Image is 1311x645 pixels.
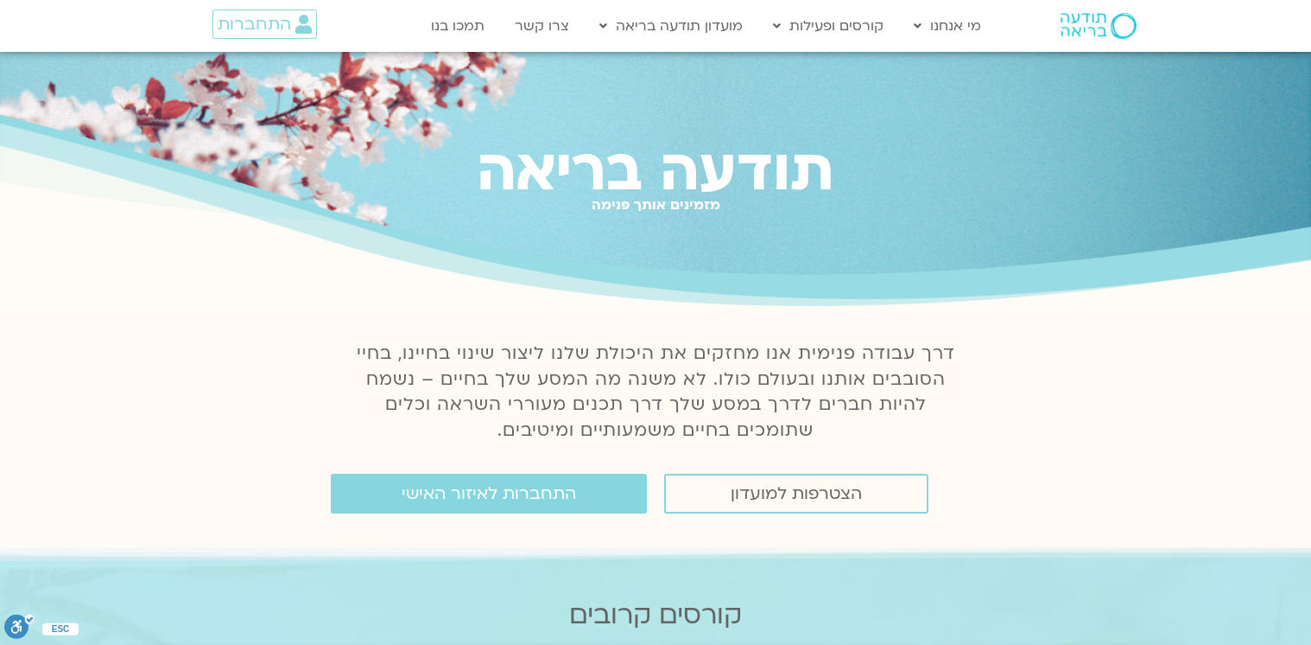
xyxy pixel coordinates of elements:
a: קורסים ופעילות [764,10,892,42]
span: התחברות [218,15,291,34]
a: התחברות [212,10,317,39]
a: מועדון תודעה בריאה [591,10,751,42]
a: תמכו בנו [422,10,493,42]
h2: קורסים קרובים [117,600,1194,630]
p: דרך עבודה פנימית אנו מחזקים את היכולת שלנו ליצור שינוי בחיינו, בחיי הסובבים אותנו ובעולם כולו. לא... [346,341,965,444]
a: צרו קשר [506,10,578,42]
a: התחברות לאיזור האישי [331,474,647,514]
a: מי אנחנו [905,10,990,42]
a: הצטרפות למועדון [664,474,928,514]
span: הצטרפות למועדון [731,484,862,503]
img: תודעה בריאה [1061,13,1137,39]
span: התחברות לאיזור האישי [402,484,576,503]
